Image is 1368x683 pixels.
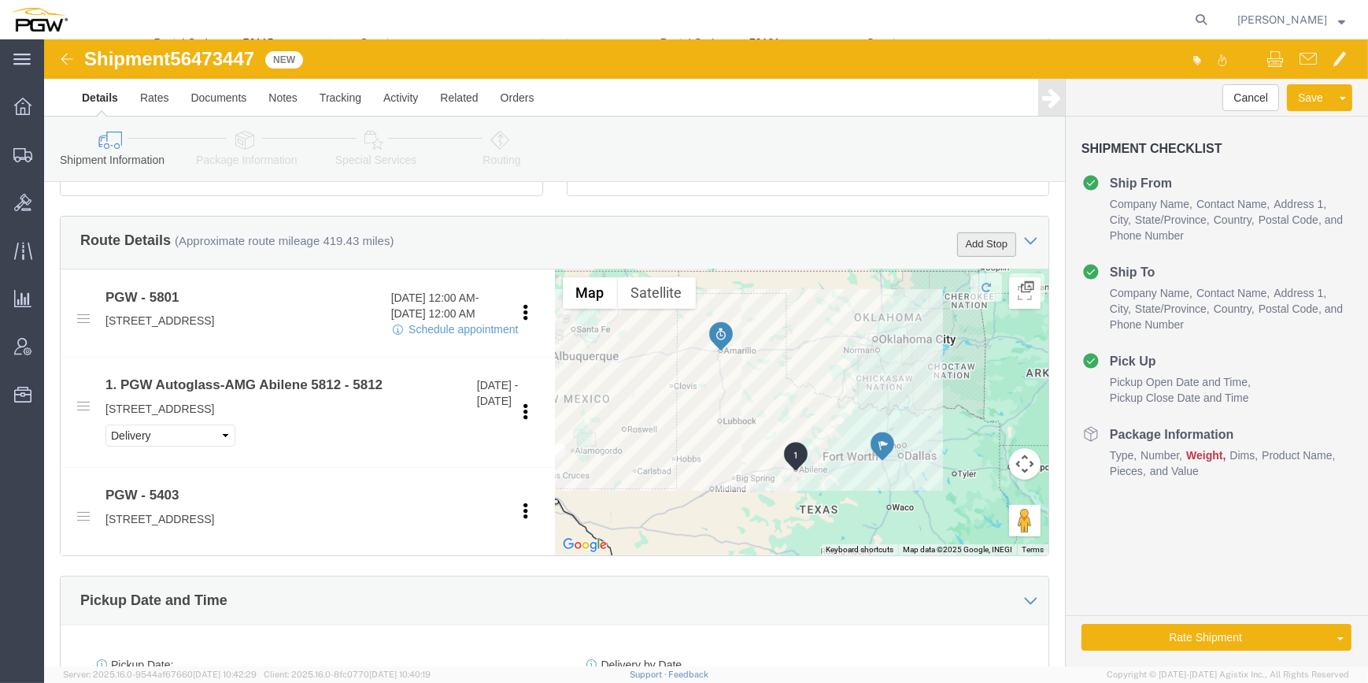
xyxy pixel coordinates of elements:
[193,670,257,679] span: [DATE] 10:42:29
[1237,10,1346,29] button: [PERSON_NAME]
[44,39,1368,666] iframe: FS Legacy Container
[63,670,257,679] span: Server: 2025.16.0-9544af67660
[369,670,431,679] span: [DATE] 10:40:19
[668,670,708,679] a: Feedback
[630,670,669,679] a: Support
[1237,11,1327,28] span: Ksenia Gushchina-Kerecz
[11,8,68,32] img: logo
[264,670,431,679] span: Client: 2025.16.0-8fc0770
[1107,668,1349,681] span: Copyright © [DATE]-[DATE] Agistix Inc., All Rights Reserved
